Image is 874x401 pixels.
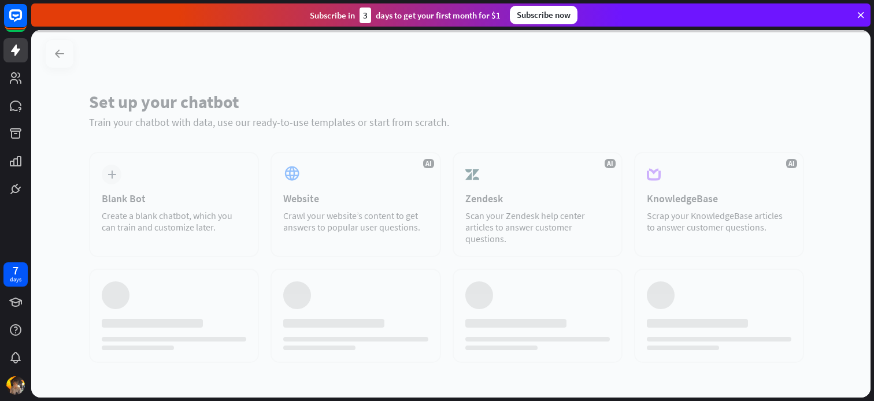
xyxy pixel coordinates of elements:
[10,276,21,284] div: days
[510,6,577,24] div: Subscribe now
[360,8,371,23] div: 3
[310,8,501,23] div: Subscribe in days to get your first month for $1
[13,265,18,276] div: 7
[3,262,28,287] a: 7 days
